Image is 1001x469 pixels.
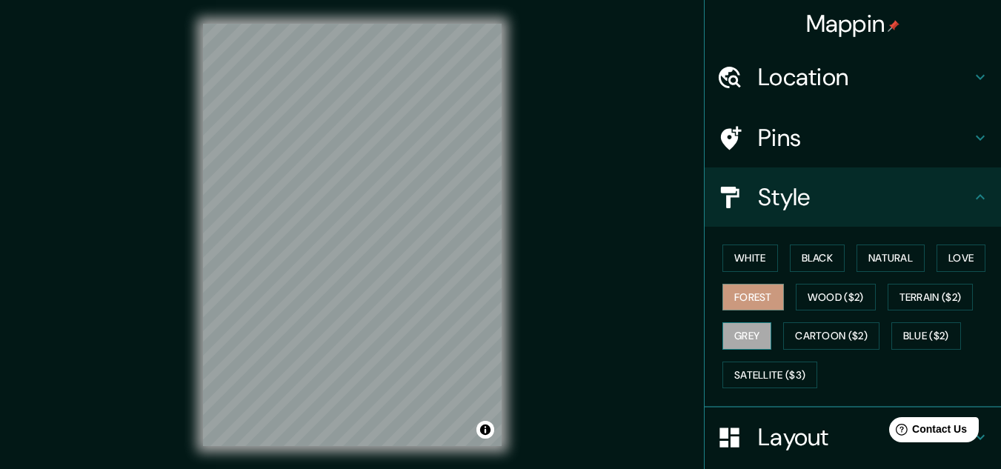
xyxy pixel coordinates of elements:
button: Forest [722,284,784,311]
button: Blue ($2) [891,322,961,350]
h4: Location [758,62,971,92]
iframe: Help widget launcher [869,411,985,453]
div: Style [705,167,1001,227]
button: Natural [857,245,925,272]
button: Cartoon ($2) [783,322,879,350]
button: Black [790,245,845,272]
h4: Style [758,182,971,212]
button: Satellite ($3) [722,362,817,389]
h4: Pins [758,123,971,153]
button: Terrain ($2) [888,284,974,311]
h4: Layout [758,422,971,452]
div: Layout [705,408,1001,467]
button: Toggle attribution [476,421,494,439]
button: Love [937,245,985,272]
button: White [722,245,778,272]
button: Grey [722,322,771,350]
h4: Mappin [806,9,900,39]
div: Pins [705,108,1001,167]
canvas: Map [203,24,502,446]
button: Wood ($2) [796,284,876,311]
img: pin-icon.png [888,20,899,32]
div: Location [705,47,1001,107]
